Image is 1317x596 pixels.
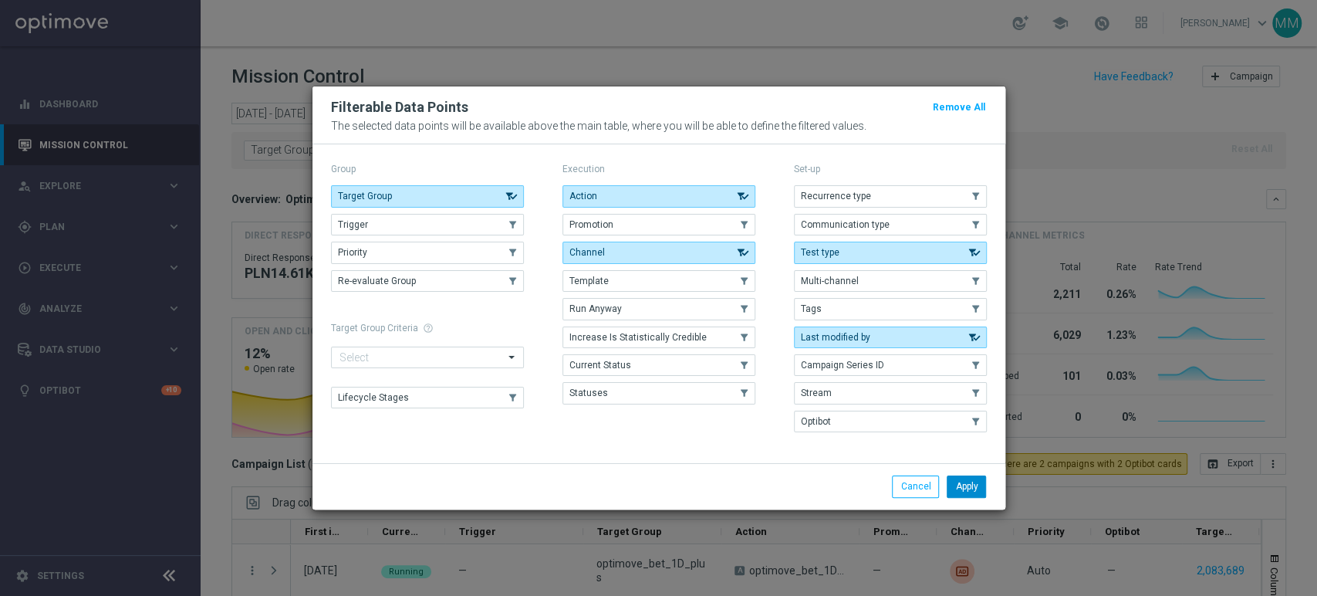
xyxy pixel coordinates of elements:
p: Execution [562,163,755,175]
span: Action [569,191,597,201]
span: Run Anyway [569,303,622,314]
button: Multi-channel [794,270,987,292]
span: Template [569,276,609,286]
button: Apply [947,476,986,497]
span: Lifecycle Stages [338,392,409,403]
button: Recurrence type [794,185,987,207]
button: Re-evaluate Group [331,270,524,292]
h2: Filterable Data Points [331,98,468,117]
button: Campaign Series ID [794,354,987,376]
span: Test type [801,247,839,258]
button: Communication type [794,214,987,235]
button: Tags [794,298,987,320]
span: Optibot [801,416,831,427]
span: Tags [801,303,822,314]
span: Re-evaluate Group [338,276,416,286]
span: Stream [801,388,832,398]
button: Promotion [562,214,755,235]
p: The selected data points will be available above the main table, where you will be able to define... [331,120,987,132]
span: Communication type [801,219,890,230]
button: Optibot [794,411,987,432]
button: Cancel [892,476,939,497]
span: Last modified by [801,332,870,343]
p: Set-up [794,163,987,175]
h1: Target Group Criteria [331,323,524,334]
span: Target Group [338,191,392,201]
span: Campaign Series ID [801,360,884,371]
button: Trigger [331,214,524,235]
span: Channel [569,247,605,258]
span: Increase Is Statistically Credible [569,332,707,343]
button: Run Anyway [562,298,755,320]
button: Statuses [562,382,755,404]
button: Remove All [931,99,987,116]
span: help_outline [423,323,434,334]
button: Action [562,185,755,207]
button: Stream [794,382,987,404]
span: Multi-channel [801,276,859,286]
button: Current Status [562,354,755,376]
button: Target Group [331,185,524,207]
button: Template [562,270,755,292]
span: Statuses [569,388,608,398]
button: Last modified by [794,327,987,348]
button: Test type [794,242,987,263]
button: Increase Is Statistically Credible [562,327,755,348]
span: Trigger [338,219,368,230]
button: Channel [562,242,755,263]
p: Group [331,163,524,175]
button: Priority [331,242,524,263]
span: Priority [338,247,367,258]
span: Promotion [569,219,613,230]
button: Lifecycle Stages [331,387,524,408]
span: Current Status [569,360,631,371]
span: Recurrence type [801,191,871,201]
